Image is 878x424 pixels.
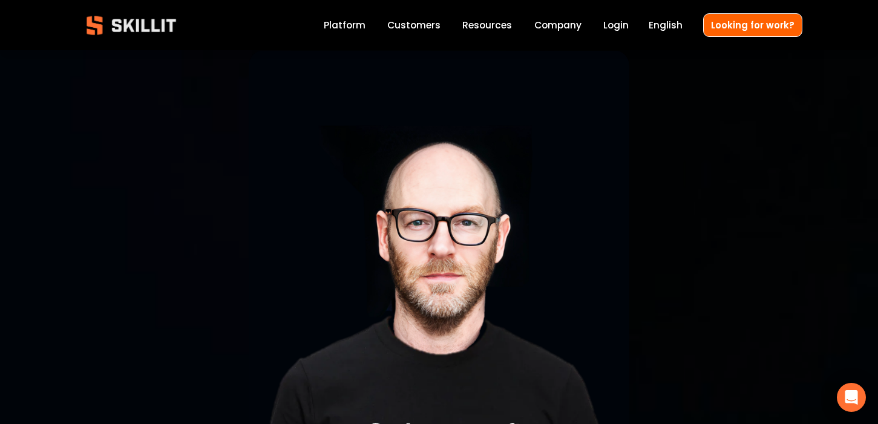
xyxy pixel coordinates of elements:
[534,17,582,33] a: Company
[324,17,365,33] a: Platform
[462,17,512,33] a: folder dropdown
[387,17,441,33] a: Customers
[649,17,683,33] div: language picker
[603,17,629,33] a: Login
[76,7,186,44] img: Skillit
[462,18,512,32] span: Resources
[649,18,683,32] span: English
[703,13,802,37] a: Looking for work?
[837,383,866,412] div: Open Intercom Messenger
